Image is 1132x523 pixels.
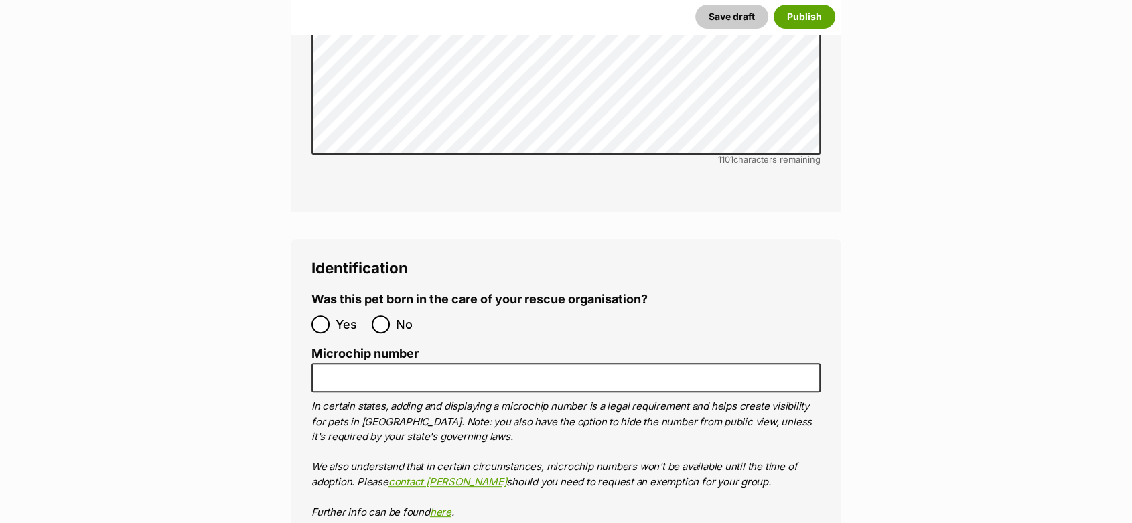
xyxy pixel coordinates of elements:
a: contact [PERSON_NAME] [388,475,507,488]
div: characters remaining [311,155,821,165]
button: Save draft [695,5,768,29]
p: In certain states, adding and displaying a microchip number is a legal requirement and helps crea... [311,399,821,520]
span: Yes [336,315,365,333]
a: here [430,506,451,518]
label: Microchip number [311,347,821,361]
span: Identification [311,258,408,277]
span: 1101 [718,154,733,165]
label: Was this pet born in the care of your rescue organisation? [311,293,648,307]
button: Publish [774,5,835,29]
span: No [396,315,425,333]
